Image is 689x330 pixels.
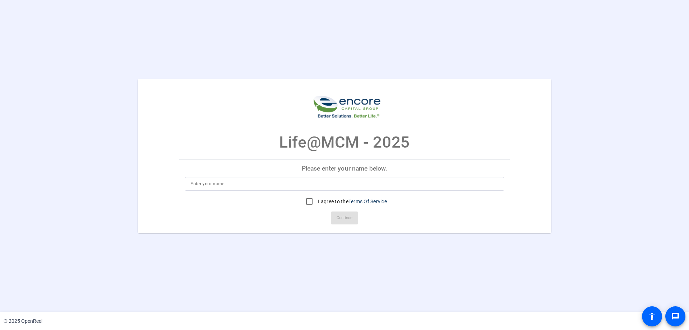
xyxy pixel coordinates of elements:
[671,312,680,321] mat-icon: message
[648,312,656,321] mat-icon: accessibility
[317,198,387,205] label: I agree to the
[4,317,42,325] div: © 2025 OpenReel
[309,86,380,120] img: company-logo
[179,160,510,177] p: Please enter your name below.
[279,130,409,154] p: Life@MCM - 2025
[191,180,498,188] input: Enter your name
[348,199,387,204] a: Terms Of Service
